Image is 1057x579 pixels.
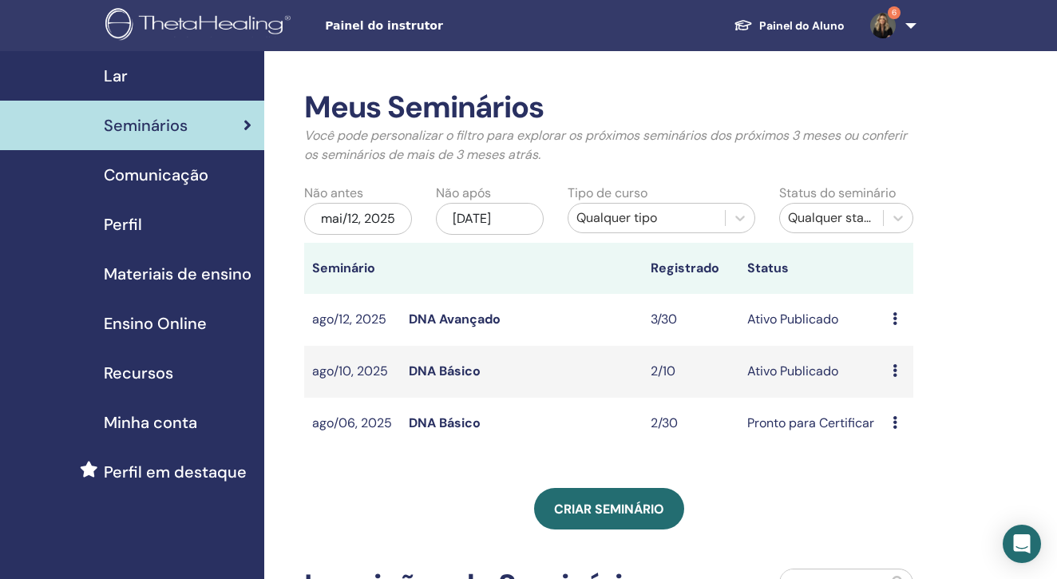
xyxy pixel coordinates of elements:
th: Status [739,243,885,294]
span: Materiais de ensino [104,262,251,286]
div: Qualquer status [788,208,875,228]
td: 2/10 [643,346,739,398]
img: default.jpg [870,13,896,38]
span: 6 [888,6,901,19]
th: Registrado [643,243,739,294]
a: DNA Básico [409,414,481,431]
p: Você pode personalizar o filtro para explorar os próximos seminários dos próximos 3 meses ou conf... [304,126,913,165]
a: Painel do Aluno [721,11,857,41]
img: graduation-cap-white.svg [734,18,753,32]
td: 3/30 [643,294,739,346]
label: Não antes [304,184,363,203]
div: [DATE] [436,203,544,235]
td: Ativo Publicado [739,294,885,346]
span: Criar seminário [554,501,664,518]
a: DNA Avançado [409,311,501,327]
span: Perfil [104,212,142,236]
span: Perfil em destaque [104,460,247,484]
td: ago/10, 2025 [304,346,401,398]
td: ago/12, 2025 [304,294,401,346]
span: Seminários [104,113,188,137]
span: Recursos [104,361,173,385]
td: Ativo Publicado [739,346,885,398]
td: Pronto para Certificar [739,398,885,450]
td: 2/30 [643,398,739,450]
td: ago/06, 2025 [304,398,401,450]
div: mai/12, 2025 [304,203,412,235]
label: Não após [436,184,491,203]
label: Status do seminário [779,184,896,203]
a: DNA Básico [409,363,481,379]
span: Minha conta [104,410,197,434]
img: logo.png [105,8,296,44]
span: Ensino Online [104,311,207,335]
label: Tipo de curso [568,184,647,203]
span: Lar [104,64,128,88]
span: Comunicação [104,163,208,187]
span: Painel do instrutor [325,18,564,34]
div: Open Intercom Messenger [1003,525,1041,563]
th: Seminário [304,243,401,294]
div: Qualquer tipo [576,208,716,228]
h2: Meus Seminários [304,89,913,126]
a: Criar seminário [534,488,684,529]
